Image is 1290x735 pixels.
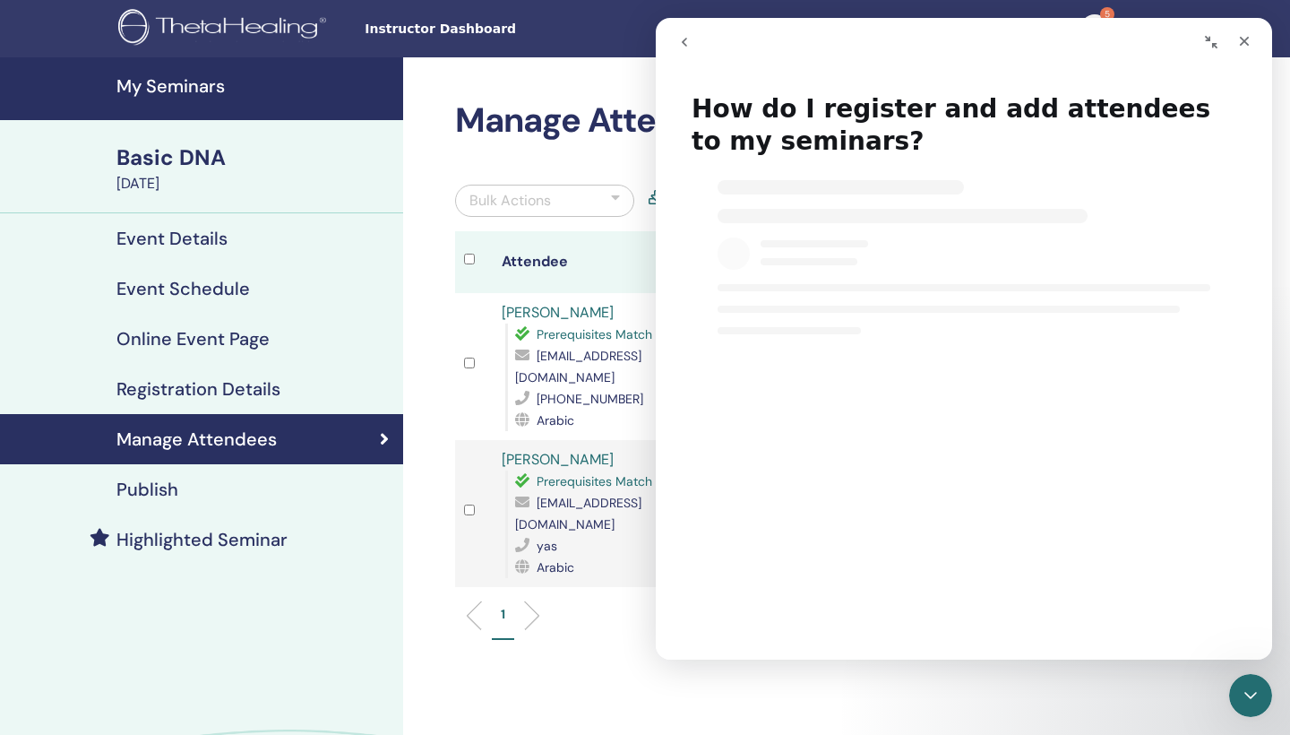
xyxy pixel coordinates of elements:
[515,495,641,532] span: [EMAIL_ADDRESS][DOMAIN_NAME]
[493,231,681,293] th: Attendee
[537,391,643,407] span: [PHONE_NUMBER]
[116,143,392,173] div: Basic DNA
[656,18,1272,660] iframe: Intercom live chat
[116,278,250,299] h4: Event Schedule
[537,473,652,489] span: Prerequisites Match
[116,479,178,500] h4: Publish
[1229,674,1272,717] iframe: Intercom live chat
[116,75,392,97] h4: My Seminars
[537,538,557,554] span: yas
[502,450,614,469] a: [PERSON_NAME]
[469,190,551,212] div: Bulk Actions
[501,605,505,624] p: 1
[890,13,1066,46] a: Student Dashboard
[116,529,288,550] h4: Highlighted Seminar
[106,143,403,195] a: Basic DNA[DATE]
[118,9,332,49] img: logo.png
[116,328,270,350] h4: Online Event Page
[116,378,280,400] h4: Registration Details
[537,412,574,428] span: Arabic
[1100,7,1114,22] span: 5
[515,348,641,385] span: [EMAIL_ADDRESS][DOMAIN_NAME]
[537,559,574,575] span: Arabic
[116,228,228,249] h4: Event Details
[455,100,1095,142] h2: Manage Attendees
[1080,14,1109,43] img: default.jpg
[537,326,652,342] span: Prerequisites Match
[116,173,392,195] div: [DATE]
[365,20,633,39] span: Instructor Dashboard
[502,303,614,322] a: [PERSON_NAME]
[116,428,277,450] h4: Manage Attendees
